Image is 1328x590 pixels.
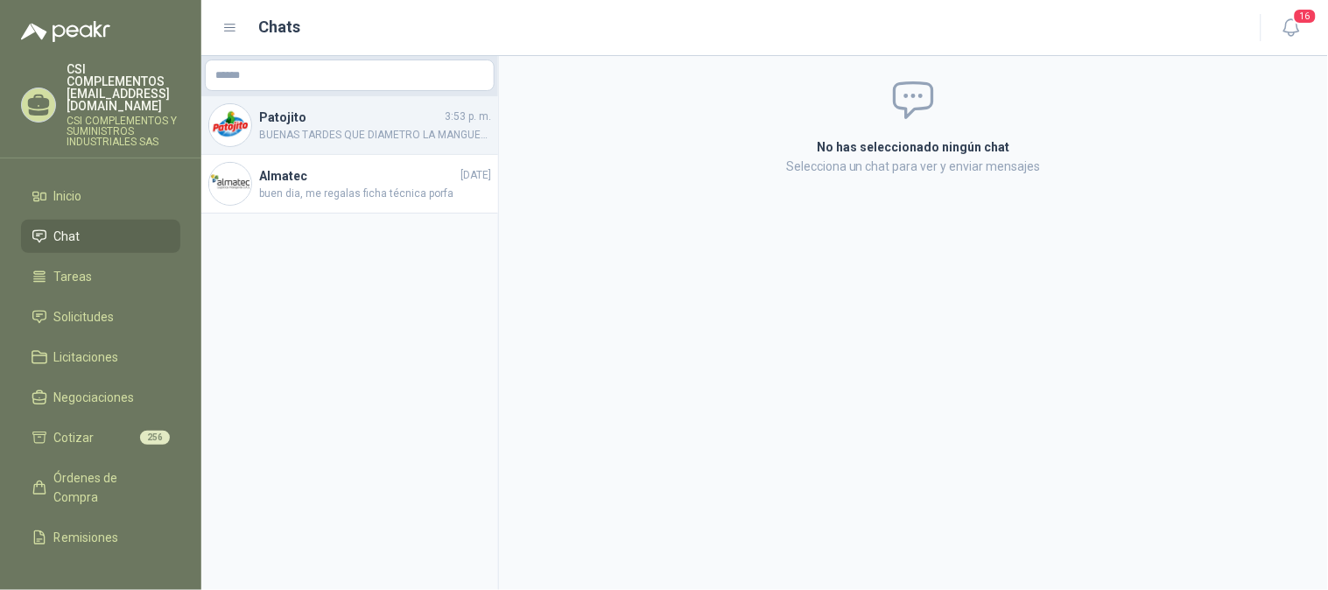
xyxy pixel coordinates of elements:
[54,528,119,547] span: Remisiones
[21,421,180,454] a: Cotizar256
[21,220,180,253] a: Chat
[140,431,170,445] span: 256
[209,104,251,146] img: Company Logo
[21,260,180,293] a: Tareas
[54,227,81,246] span: Chat
[67,116,180,147] p: CSI COMPLEMENTOS Y SUMINISTROS INDUSTRIALES SAS
[21,341,180,374] a: Licitaciones
[1293,8,1317,25] span: 16
[21,21,110,42] img: Logo peakr
[21,381,180,414] a: Negociaciones
[259,186,491,202] span: buen dia, me regalas ficha técnica porfa
[209,163,251,205] img: Company Logo
[21,300,180,334] a: Solicitudes
[54,468,164,507] span: Órdenes de Compra
[54,428,95,447] span: Cotizar
[54,348,119,367] span: Licitaciones
[21,179,180,213] a: Inicio
[21,461,180,514] a: Órdenes de Compra
[54,186,82,206] span: Inicio
[608,137,1219,157] h2: No has seleccionado ningún chat
[54,267,93,286] span: Tareas
[259,127,491,144] span: BUENAS TARDES QUE DIAMETRO LA MANGUERA
[259,108,441,127] h4: Patojito
[608,157,1219,176] p: Selecciona un chat para ver y enviar mensajes
[54,388,135,407] span: Negociaciones
[201,96,498,155] a: Company LogoPatojito3:53 p. m.BUENAS TARDES QUE DIAMETRO LA MANGUERA
[21,521,180,554] a: Remisiones
[259,166,457,186] h4: Almatec
[54,307,115,327] span: Solicitudes
[201,155,498,214] a: Company LogoAlmatec[DATE]buen dia, me regalas ficha técnica porfa
[259,15,301,39] h1: Chats
[445,109,491,125] span: 3:53 p. m.
[1275,12,1307,44] button: 16
[67,63,180,112] p: CSI COMPLEMENTOS [EMAIL_ADDRESS][DOMAIN_NAME]
[460,167,491,184] span: [DATE]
